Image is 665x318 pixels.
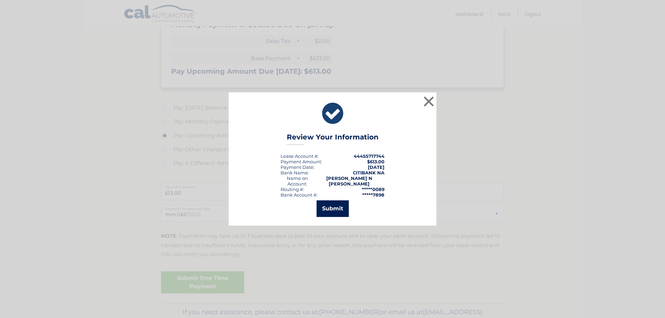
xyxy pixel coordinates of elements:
div: Payment Amount: [281,159,322,164]
div: Name on Account: [281,175,314,187]
div: Lease Account #: [281,153,319,159]
h3: Review Your Information [287,133,379,145]
strong: [PERSON_NAME] N [PERSON_NAME] [326,175,372,187]
button: × [422,94,436,108]
div: Bank Name: [281,170,309,175]
span: $613.00 [367,159,384,164]
span: [DATE] [368,164,384,170]
strong: 44455717744 [354,153,384,159]
span: Payment Date [281,164,313,170]
button: Submit [317,200,349,217]
div: Bank Account #: [281,192,318,198]
div: : [281,164,314,170]
div: Routing #: [281,187,304,192]
strong: CITIBANK NA [353,170,384,175]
